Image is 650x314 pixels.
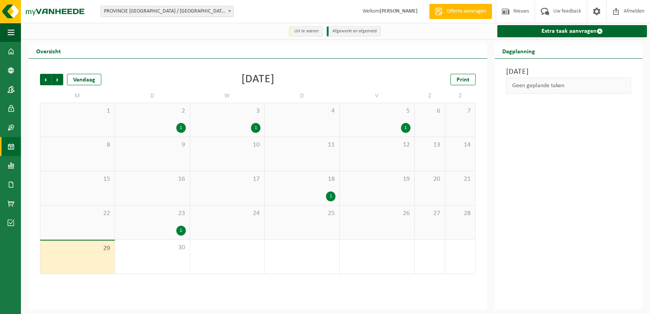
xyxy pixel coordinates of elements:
[343,175,410,183] span: 19
[401,123,410,133] div: 1
[495,43,543,58] h2: Dagplanning
[268,175,335,183] span: 18
[497,25,647,37] a: Extra taak aanvragen
[44,175,111,183] span: 15
[40,74,51,85] span: Vorige
[29,43,69,58] h2: Overzicht
[44,209,111,218] span: 22
[119,209,186,218] span: 23
[176,226,186,236] div: 1
[343,209,410,218] span: 26
[418,209,441,218] span: 27
[176,123,186,133] div: 1
[119,107,186,115] span: 2
[190,89,265,103] td: W
[44,244,111,253] span: 29
[457,77,470,83] span: Print
[380,8,418,14] strong: [PERSON_NAME]
[194,209,261,218] span: 24
[326,191,335,201] div: 1
[418,107,441,115] span: 6
[52,74,63,85] span: Volgende
[449,175,471,183] span: 21
[241,74,275,85] div: [DATE]
[115,89,190,103] td: D
[418,141,441,149] span: 13
[101,6,233,17] span: PROVINCIE OOST VLAANDEREN / BRIELMEERSEN - DEINZE
[194,141,261,149] span: 10
[44,141,111,149] span: 8
[449,107,471,115] span: 7
[251,123,260,133] div: 1
[268,209,335,218] span: 25
[429,4,492,19] a: Offerte aanvragen
[44,107,111,115] span: 1
[450,74,476,85] a: Print
[506,66,631,78] h3: [DATE]
[343,107,410,115] span: 5
[445,89,476,103] td: Z
[101,6,234,17] span: PROVINCIE OOST VLAANDEREN / BRIELMEERSEN - DEINZE
[119,244,186,252] span: 30
[67,74,101,85] div: Vandaag
[268,141,335,149] span: 11
[268,107,335,115] span: 4
[194,107,261,115] span: 3
[340,89,415,103] td: V
[119,141,186,149] span: 9
[119,175,186,183] span: 16
[415,89,445,103] td: Z
[418,175,441,183] span: 20
[265,89,340,103] td: D
[343,141,410,149] span: 12
[449,209,471,218] span: 28
[289,26,323,37] li: Uit te voeren
[449,141,471,149] span: 14
[194,175,261,183] span: 17
[327,26,381,37] li: Afgewerkt en afgemeld
[506,78,631,94] div: Geen geplande taken
[445,8,488,15] span: Offerte aanvragen
[40,89,115,103] td: M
